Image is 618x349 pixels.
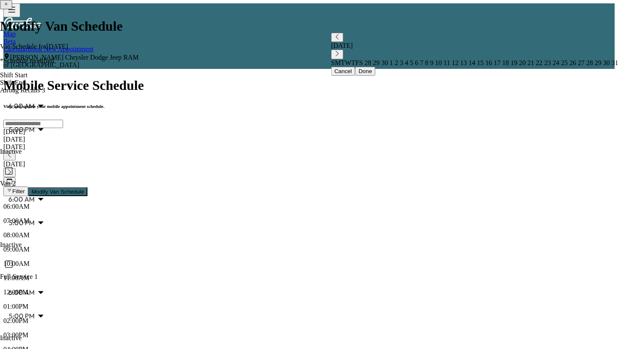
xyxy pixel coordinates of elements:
[526,59,534,66] span: 21
[363,59,371,66] span: 28
[3,260,615,268] p: 10:00AM
[459,59,467,66] span: 13
[551,59,560,66] span: 24
[359,59,363,66] span: S
[3,128,615,136] div: [DATE]
[331,42,618,50] div: [DATE]
[3,160,615,168] div: [DATE]
[351,59,356,66] span: T
[3,231,615,239] p: 08:00AM
[341,59,345,66] span: T
[475,59,484,66] span: 15
[467,59,475,66] span: 14
[393,59,398,66] span: 2
[501,59,509,66] span: 18
[355,59,359,66] span: F
[442,59,450,66] span: 11
[355,67,375,76] button: Done
[484,59,492,66] span: 16
[534,59,543,66] span: 22
[3,303,615,310] p: 01:00PM
[331,59,335,66] span: S
[602,59,610,66] span: 30
[3,136,615,143] div: [DATE]
[3,203,615,210] p: 06:00AM
[560,59,568,66] span: 25
[3,38,615,45] div: Beta
[576,59,585,66] span: 27
[408,59,413,66] span: 5
[3,246,615,253] p: 09:00AM
[335,59,341,66] span: M
[543,59,551,66] span: 23
[403,59,408,66] span: 4
[3,289,615,296] p: 12:00PM
[492,59,501,66] span: 17
[3,78,615,93] h1: Mobile Service Schedule
[398,59,403,66] span: 3
[371,59,380,66] span: 29
[418,59,423,66] span: 7
[413,59,418,66] span: 6
[593,59,602,66] span: 29
[3,274,615,282] p: 11:00AM
[3,217,615,225] p: 07:00AM
[380,59,388,66] span: 30
[509,59,518,66] span: 19
[345,59,351,66] span: W
[331,67,355,76] button: Cancel
[3,104,615,109] h6: View and update your mobile appointment schedule.
[518,59,526,66] span: 20
[3,317,615,325] p: 02:00PM
[423,59,428,66] span: 8
[3,331,615,339] p: 03:00PM
[3,54,139,68] span: [PERSON_NAME] Chrysler Dodge Jeep RAM of [GEOGRAPHIC_DATA]
[3,30,615,45] a: MapBeta
[3,143,615,151] div: [DATE]
[568,59,576,66] span: 26
[450,59,459,66] span: 12
[388,59,393,66] span: 1
[428,59,433,66] span: 9
[433,59,442,66] span: 10
[585,59,593,66] span: 28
